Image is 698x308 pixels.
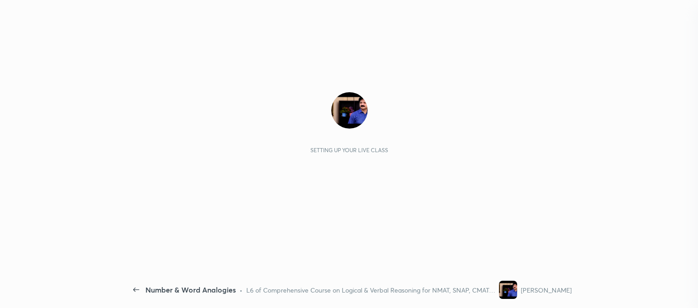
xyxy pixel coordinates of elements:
[145,284,236,295] div: Number & Word Analogies
[331,92,368,129] img: a0f30a0c6af64d7ea217c9f4bc3710fc.jpg
[310,147,388,154] div: Setting up your live class
[521,285,572,295] div: [PERSON_NAME]
[239,285,243,295] div: •
[499,281,517,299] img: a0f30a0c6af64d7ea217c9f4bc3710fc.jpg
[246,285,495,295] div: L6 of Comprehensive Course on Logical & Verbal Reasoning for NMAT, SNAP, CMAT, MAH-CET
